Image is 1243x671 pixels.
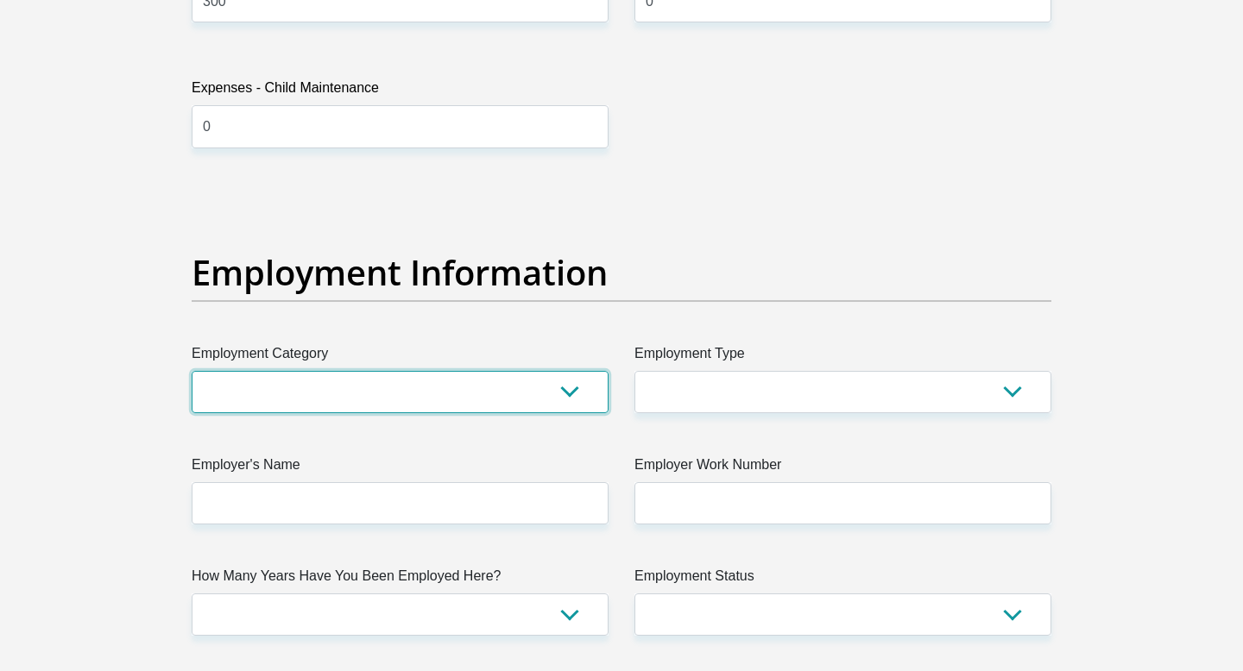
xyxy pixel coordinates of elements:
[192,566,609,593] label: How Many Years Have You Been Employed Here?
[192,252,1051,293] h2: Employment Information
[192,105,609,147] input: Expenses - Child Maintenance
[192,482,609,524] input: Employer's Name
[634,566,1051,593] label: Employment Status
[192,78,609,105] label: Expenses - Child Maintenance
[192,343,609,371] label: Employment Category
[634,343,1051,371] label: Employment Type
[192,455,609,482] label: Employer's Name
[634,455,1051,482] label: Employer Work Number
[634,482,1051,524] input: Employer Work Number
